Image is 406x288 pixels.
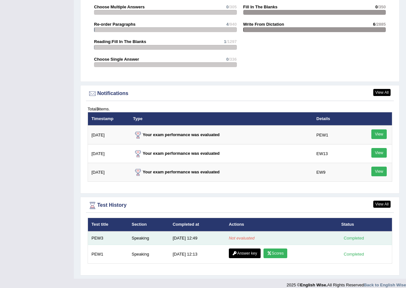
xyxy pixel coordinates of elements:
strong: Your exam performance was evaluated [133,151,220,156]
em: Not evaluated [229,236,255,240]
div: Notifications [88,89,392,99]
div: Completed [341,251,366,257]
th: Test title [88,218,128,231]
th: Details [313,112,354,126]
td: PEW1 [313,126,354,144]
span: 0 [226,4,229,9]
td: [DATE] [88,126,130,144]
span: /336 [229,57,237,62]
span: /940 [229,22,237,27]
span: 1 [224,39,226,44]
span: /350 [378,4,386,9]
td: Speaking [128,245,169,264]
span: /2885 [375,22,386,27]
div: Total items. [88,106,392,112]
span: 4 [226,22,229,27]
td: [DATE] [88,144,130,163]
strong: Choose Single Answer [94,57,139,62]
span: /305 [229,4,237,9]
td: [DATE] [88,163,130,182]
span: 0 [226,57,229,62]
strong: English Wise. [300,283,327,287]
strong: Write From Dictation [243,22,284,27]
td: Speaking [128,231,169,245]
td: [DATE] 12:13 [169,245,225,264]
a: Back to English Wise [364,283,406,287]
a: View All [373,201,391,208]
strong: Fill In The Blanks [243,4,278,9]
th: Actions [225,218,338,231]
span: /1297 [226,39,237,44]
td: EW13 [313,144,354,163]
strong: Choose Multiple Answers [94,4,145,9]
td: EW9 [313,163,354,182]
b: 3 [96,107,99,111]
strong: Reading:Fill In The Blanks [94,39,146,44]
strong: Your exam performance was evaluated [133,170,220,174]
a: View [371,148,387,158]
td: [DATE] 12:49 [169,231,225,245]
span: 6 [373,22,375,27]
a: View All [373,89,391,96]
td: PEW1 [88,245,128,264]
th: Completed at [169,218,225,231]
a: Answer key [229,249,261,258]
strong: Your exam performance was evaluated [133,132,220,137]
a: View [371,167,387,176]
a: Scores [263,249,287,258]
div: Test History [88,201,392,210]
th: Section [128,218,169,231]
th: Status [338,218,392,231]
div: Completed [341,235,366,241]
th: Type [130,112,313,126]
a: View [371,129,387,139]
strong: Re-order Paragraphs [94,22,135,27]
th: Timestamp [88,112,130,126]
td: PEW3 [88,231,128,245]
div: 2025 © All Rights Reserved [287,279,406,288]
span: 0 [375,4,377,9]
